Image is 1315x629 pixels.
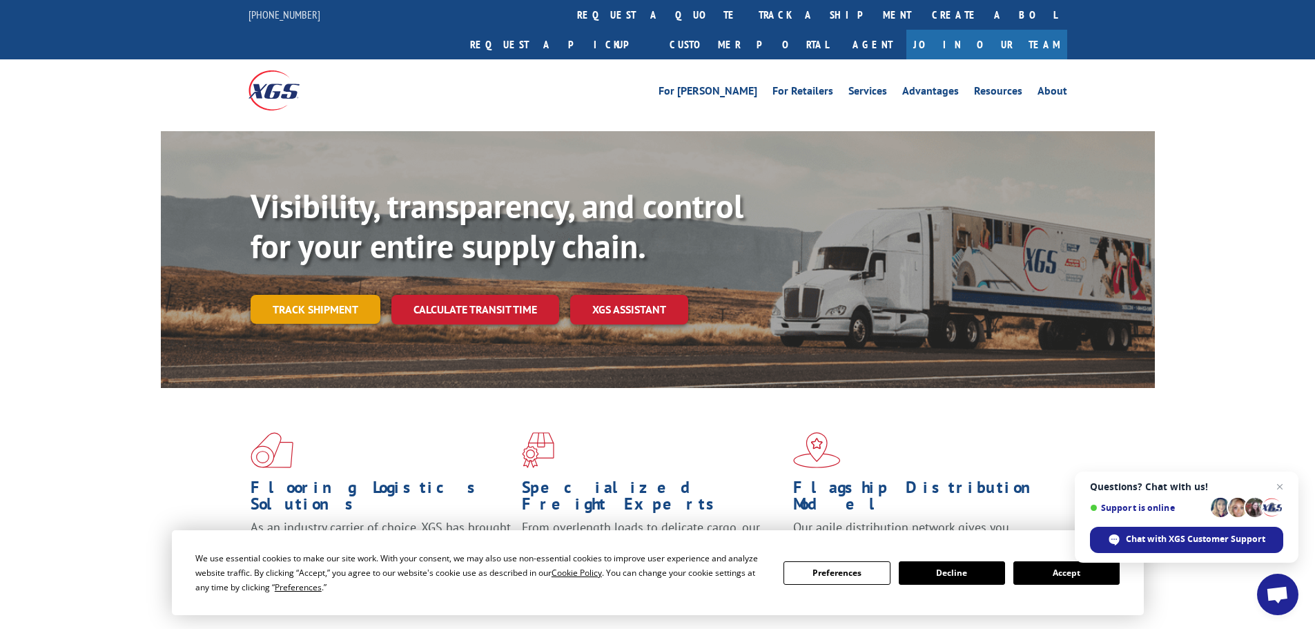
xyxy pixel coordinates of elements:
img: xgs-icon-flagship-distribution-model-red [793,432,841,468]
span: Support is online [1090,503,1206,513]
a: For Retailers [772,86,833,101]
span: Chat with XGS Customer Support [1126,533,1265,545]
a: Track shipment [251,295,380,324]
button: Preferences [783,561,890,585]
span: Questions? Chat with us! [1090,481,1283,492]
a: Request a pickup [460,30,659,59]
a: Advantages [902,86,959,101]
a: Join Our Team [906,30,1067,59]
span: As an industry carrier of choice, XGS has brought innovation and dedication to flooring logistics... [251,519,511,568]
p: From overlength loads to delicate cargo, our experienced staff knows the best way to move your fr... [522,519,783,581]
a: XGS ASSISTANT [570,295,688,325]
b: Visibility, transparency, and control for your entire supply chain. [251,184,743,267]
a: Calculate transit time [391,295,559,325]
span: Our agile distribution network gives you nationwide inventory management on demand. [793,519,1047,552]
button: Decline [899,561,1005,585]
a: [PHONE_NUMBER] [249,8,320,21]
img: xgs-icon-focused-on-flooring-red [522,432,554,468]
a: Customer Portal [659,30,839,59]
img: xgs-icon-total-supply-chain-intelligence-red [251,432,293,468]
span: Cookie Policy [552,567,602,579]
div: Open chat [1257,574,1298,615]
span: Preferences [275,581,322,593]
a: Agent [839,30,906,59]
div: Chat with XGS Customer Support [1090,527,1283,553]
div: Cookie Consent Prompt [172,530,1144,615]
h1: Specialized Freight Experts [522,479,783,519]
h1: Flagship Distribution Model [793,479,1054,519]
a: For [PERSON_NAME] [659,86,757,101]
button: Accept [1013,561,1120,585]
h1: Flooring Logistics Solutions [251,479,512,519]
span: Close chat [1272,478,1288,495]
div: We use essential cookies to make our site work. With your consent, we may also use non-essential ... [195,551,767,594]
a: About [1038,86,1067,101]
a: Services [848,86,887,101]
a: Resources [974,86,1022,101]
